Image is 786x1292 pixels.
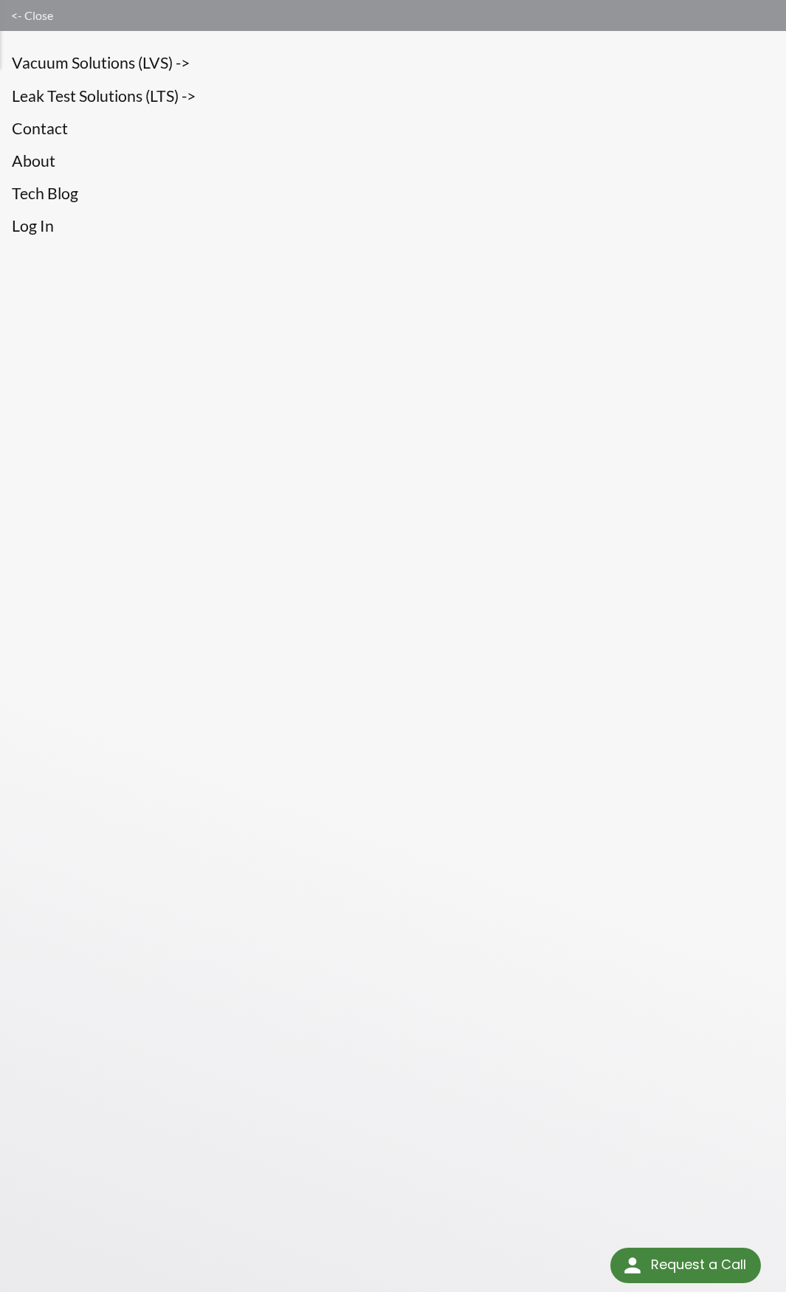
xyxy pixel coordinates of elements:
a: Tech Blog [12,181,774,206]
a: Log In [12,213,774,238]
a: About [12,148,774,173]
img: round button [621,1254,644,1277]
a: Contact [12,116,774,141]
a: Vacuum Solutions (LVS) -> [12,50,774,75]
a: Leak Test Solutions (LTS) -> [12,83,774,108]
div: Request a Call [610,1248,761,1283]
div: Request a Call [651,1248,746,1282]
